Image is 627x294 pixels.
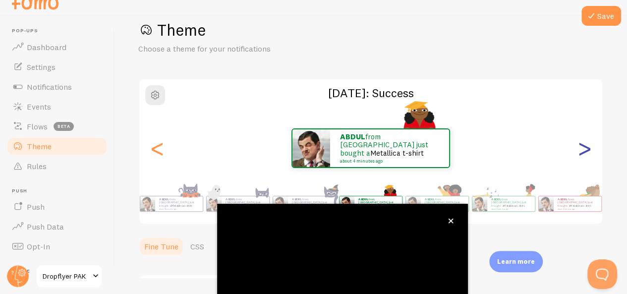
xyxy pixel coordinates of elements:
img: Fomo [140,196,155,211]
a: Push [6,197,108,217]
h1: Theme [138,20,603,40]
p: from [GEOGRAPHIC_DATA] just bought a [226,197,265,210]
strong: ABDUL [226,197,235,201]
span: Push [12,188,108,194]
img: Fomo [539,196,554,211]
strong: ABDUL [159,197,169,201]
a: Events [6,97,108,117]
small: about 4 minutes ago [491,208,530,210]
span: Settings [27,62,56,72]
a: Fine Tune [138,236,184,256]
button: close, [446,216,456,226]
p: from [GEOGRAPHIC_DATA] just bought a [292,197,332,210]
span: Notifications [27,82,72,92]
a: Dropflyer PAK [36,264,103,288]
p: from [GEOGRAPHIC_DATA] just bought a [491,197,531,210]
strong: ABDUL [358,197,368,201]
span: Rules [27,161,47,171]
span: Dropflyer PAK [43,270,90,282]
a: Notifications [6,77,108,97]
a: Settings [6,57,108,77]
a: Push Data [6,217,108,236]
span: Opt-In [27,241,50,251]
a: Metallica t-shirt [504,204,525,208]
h2: [DATE]: Success [139,85,602,101]
a: Metallica t-shirt [570,204,591,208]
p: from [GEOGRAPHIC_DATA] just bought a [358,197,398,210]
strong: ABDUL [340,132,365,141]
strong: ABDUL [491,197,501,201]
strong: ABDUL [292,197,302,201]
span: Events [27,102,51,112]
button: Save [581,6,621,26]
a: Flows beta [6,117,108,136]
strong: ABDUL [558,197,568,201]
span: Theme [27,141,52,151]
img: Fomo [472,196,487,211]
a: Metallica t-shirt [171,204,193,208]
span: Pop-ups [12,28,108,34]
span: Push [27,202,45,212]
iframe: Help Scout Beacon - Open [587,259,617,289]
div: Previous slide [151,113,163,184]
a: Theme [6,136,108,156]
span: beta [54,122,74,131]
span: Push Data [27,222,64,232]
a: CSS [184,236,210,256]
small: about 4 minutes ago [159,208,198,210]
img: Fomo [207,196,222,211]
span: Flows [27,121,48,131]
a: Dashboard [6,37,108,57]
small: about 4 minutes ago [558,208,596,210]
div: Learn more [489,251,543,272]
a: Metallica t-shirt [370,148,424,158]
p: Choose a theme for your notifications [138,43,376,55]
strong: ABDUL [425,197,435,201]
a: Opt-In [6,236,108,256]
p: Learn more [497,257,535,266]
p: from [GEOGRAPHIC_DATA] just bought a [340,133,439,164]
img: Fomo [273,196,288,211]
img: Fomo [340,196,354,211]
div: Next slide [578,113,590,184]
small: about 4 minutes ago [340,159,436,164]
p: from [GEOGRAPHIC_DATA] just bought a [558,197,597,210]
p: from [GEOGRAPHIC_DATA] just bought a [425,197,464,210]
span: Dashboard [27,42,66,52]
p: from [GEOGRAPHIC_DATA] just bought a [159,197,199,210]
a: Rules [6,156,108,176]
img: Fomo [292,129,330,167]
img: Fomo [406,196,421,211]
